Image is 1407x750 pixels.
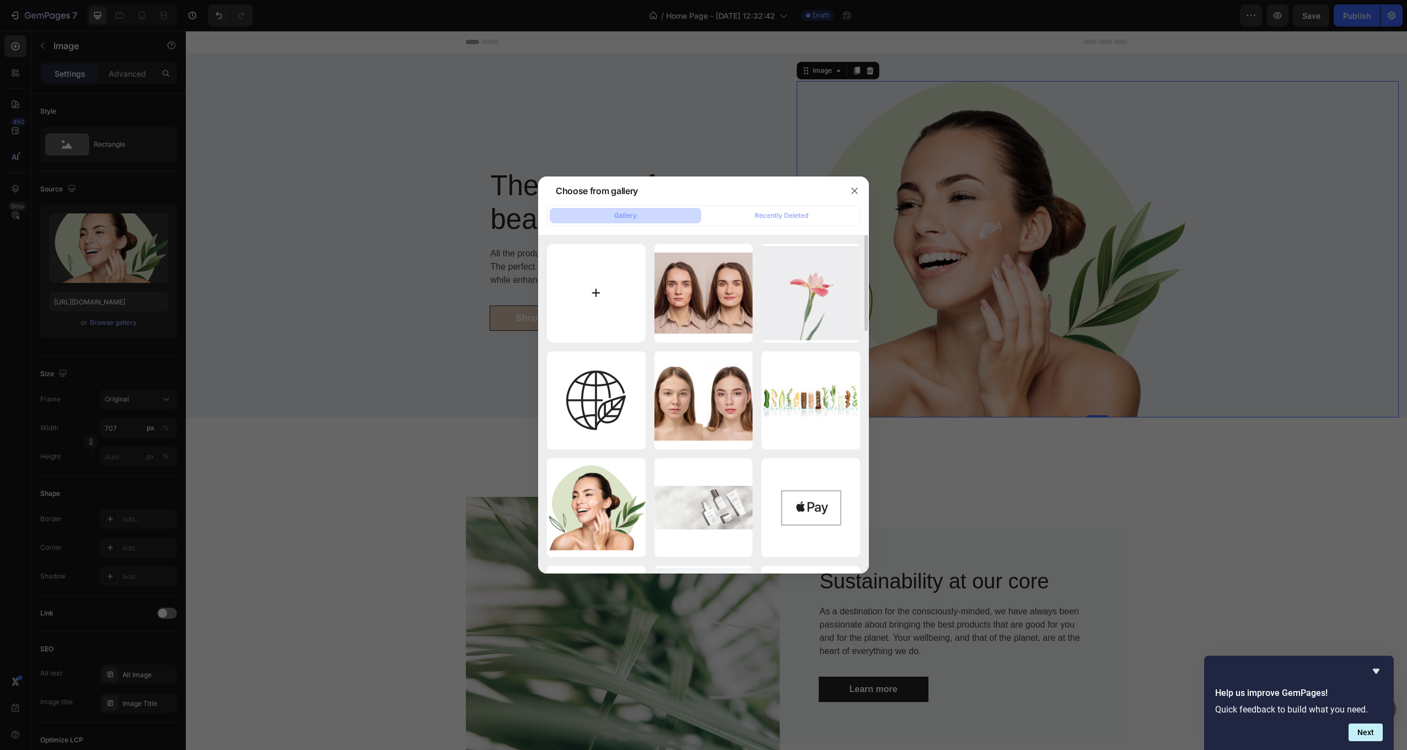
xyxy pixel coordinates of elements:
[633,646,743,671] a: Learn more
[305,216,562,256] p: All the products are organic, cruelty-free and carefully sourced. The perfect blend of natural in...
[550,208,701,223] button: Gallery
[654,253,753,334] img: image
[664,652,712,665] div: Learn more
[654,486,753,529] img: image
[280,466,594,742] img: Alt Image
[304,275,453,300] a: Shop organic products
[561,365,631,436] img: image
[611,50,1001,387] img: Alt Image
[547,465,646,550] img: image
[706,208,857,223] button: Recently Deleted
[755,211,808,221] div: Recently Deleted
[1370,665,1383,678] button: Hide survey
[625,35,648,45] div: Image
[614,211,637,221] div: Gallery
[330,281,427,294] div: Shop organic products
[761,384,860,417] img: image
[761,246,860,340] img: image
[654,568,753,662] img: image
[1215,687,1383,700] h2: Help us improve GemPages!
[1215,665,1383,741] div: Help us improve GemPages!
[556,184,638,197] div: Choose from gallery
[1349,724,1383,741] button: Next question
[654,360,753,441] img: image
[781,490,841,526] img: image
[634,538,902,564] p: Sustainability at our core
[1215,704,1383,715] p: Quick feedback to build what you need.
[634,574,902,627] p: As a destination for the consciously-minded, we have always been passionate about bringing the be...
[305,138,562,205] p: The secret of pure beauty from nature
